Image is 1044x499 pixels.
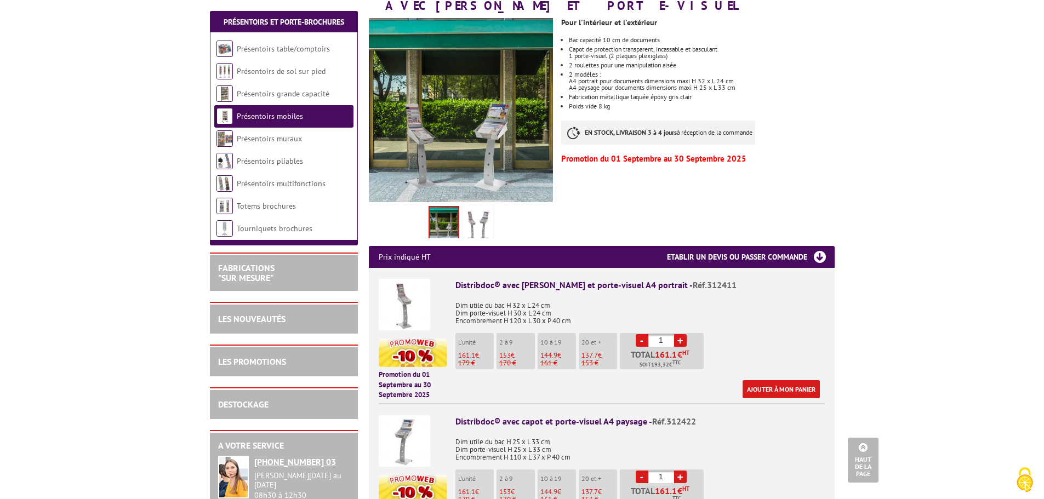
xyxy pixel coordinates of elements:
img: Présentoirs table/comptoirs [216,41,233,57]
p: Dim utile du bac H 25 x L 33 cm Dim porte-visuel H 25 x L 33 cm Encombrement H 110 x L 37 x P 40 cm [455,431,825,461]
span: 161.1 [655,486,677,495]
h2: A votre service [218,441,350,451]
p: 10 à 19 [540,475,576,483]
a: LES NOUVEAUTÉS [218,313,286,324]
h3: Etablir un devis ou passer commande [667,246,835,268]
span: € [677,350,682,359]
img: website_grey.svg [18,28,26,37]
li: Fabrication métallique laquée époxy gris clair [569,94,834,100]
img: tab_keywords_by_traffic_grey.svg [124,64,133,72]
strong: Pour l'intérieur et l'extérieur [561,18,657,27]
img: tab_domain_overview_orange.svg [44,64,53,72]
a: Présentoirs et Porte-brochures [224,17,344,27]
a: Ajouter à mon panier [743,380,820,398]
img: Distribdoc® avec capot et porte-visuel A4 paysage [379,415,430,467]
a: FABRICATIONS"Sur Mesure" [218,262,275,283]
a: LES PROMOTIONS [218,356,286,367]
li: Capot de protection transparent, incassable et basculant 1 porte-visuel (2 plaques plexiglass) [569,46,834,59]
img: widget-service.jpg [218,456,249,498]
div: Domaine: [DOMAIN_NAME] [28,28,124,37]
p: 20 et + [581,475,617,483]
img: Présentoirs mobiles [216,108,233,124]
span: 193,32 [651,360,669,369]
span: 161.1 [458,351,475,360]
img: Présentoirs multifonctions [216,175,233,192]
p: € [581,352,617,359]
img: Présentoirs de sol sur pied [216,63,233,79]
a: Présentoirs grande capacité [237,89,329,99]
strong: EN STOCK, LIVRAISON 3 à 4 jours [585,128,677,136]
a: DESTOCKAGE [218,399,269,410]
span: 137.7 [581,351,598,360]
p: 170 € [499,359,535,367]
img: Présentoirs grande capacité [216,85,233,102]
p: Dim utile du bac H 32 x L 24 cm Dim porte-visuel H 30 x L 24 cm Encombrement H 120 x L 30 x P 40 cm [455,294,825,325]
span: 137.7 [581,487,598,496]
a: Tourniquets brochures [237,223,312,233]
p: 10 à 19 [540,339,576,346]
span: 161.1 [655,350,677,359]
img: logo_orange.svg [18,18,26,26]
div: A4 paysage pour documents dimensions maxi H 25 x L 33 cm [569,84,834,91]
a: + [674,334,687,347]
tcxspan: Call +33 (0)1 46 81 33 03 via 3CX [254,456,336,467]
img: Tourniquets brochures [216,220,233,237]
img: distribdoc_avec_capot_porte_visuel_a4_portrait_paysage_312411_312422.jpg [369,18,554,203]
p: 153 € [581,359,617,367]
p: 20 et + [581,339,617,346]
div: [PERSON_NAME][DATE] au [DATE] [254,471,350,490]
a: + [674,471,687,483]
span: € [677,486,682,495]
img: Présentoirs muraux [216,130,233,147]
div: v 4.0.25 [31,18,54,26]
span: Réf.312422 [652,416,696,427]
p: à réception de la commande [561,121,755,145]
p: 161 € [540,359,576,367]
span: 144.9 [540,351,557,360]
p: € [581,488,617,496]
span: Soit € [640,360,681,369]
a: Haut de la page [848,438,878,483]
sup: HT [682,349,689,357]
p: Bac capacité 10 cm de documents [569,37,834,43]
img: presentoirs_mobiles_312411_1.jpg [465,208,491,242]
p: L'unité [458,475,494,483]
p: 179 € [458,359,494,367]
sup: TTC [672,359,681,365]
a: Présentoirs muraux [237,134,302,144]
span: 144.9 [540,487,557,496]
a: - [636,334,648,347]
img: Présentoirs pliables [216,153,233,169]
a: Présentoirs multifonctions [237,179,326,188]
button: Cookies (fenêtre modale) [1006,462,1044,499]
p: 2 à 9 [499,339,535,346]
img: promotion [379,339,447,367]
img: Totems brochures [216,198,233,214]
img: distribdoc_avec_capot_porte_visuel_a4_portrait_paysage_312411_312422.jpg [430,207,458,241]
span: Réf.312411 [693,279,737,290]
li: Poids vide 8 kg [569,103,834,110]
div: Mots-clés [136,65,168,72]
img: Distribdoc® avec capot et porte-visuel A4 portrait [379,279,430,330]
p: € [499,488,535,496]
span: 161.1 [458,487,475,496]
a: Présentoirs table/comptoirs [237,44,330,54]
div: A4 portrait pour documents dimensions maxi H 32 x L 24 cm [569,78,834,84]
p: € [540,352,576,359]
p: € [499,352,535,359]
div: Distribdoc® avec [PERSON_NAME] et porte-visuel A4 portrait - [455,279,825,291]
p: € [458,352,494,359]
a: Totems brochures [237,201,296,211]
p: € [540,488,576,496]
a: Présentoirs mobiles [237,111,303,121]
p: Total [623,350,704,369]
p: 2 à 9 [499,475,535,483]
span: 153 [499,487,511,496]
p: € [458,488,494,496]
img: Cookies (fenêtre modale) [1011,466,1039,494]
p: Promotion du 01 Septembre au 30 Septembre 2025 [379,370,447,400]
div: Distribdoc® avec capot et porte-visuel A4 paysage - [455,415,825,428]
li: 2 roulettes pour une manipulation aisée [569,62,834,68]
a: - [636,471,648,483]
div: 2 modèles : [569,71,834,78]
